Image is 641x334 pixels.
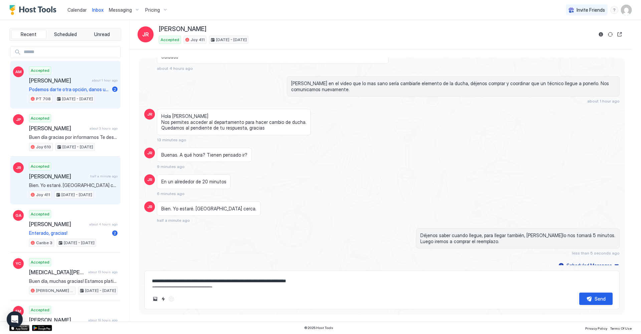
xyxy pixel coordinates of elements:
[147,177,152,183] span: JR
[32,325,52,331] a: Google Play Store
[31,307,49,313] span: Accepted
[94,31,110,37] span: Unread
[31,115,49,121] span: Accepted
[616,30,624,38] button: Open reservation
[54,31,77,37] span: Scheduled
[304,326,333,330] span: © 2025 Host Tools
[21,31,36,37] span: Recent
[31,211,49,217] span: Accepted
[11,30,46,39] button: Recent
[161,179,226,185] span: En un alrededor de 20 minutos
[62,144,93,150] span: [DATE] - [DATE]
[61,192,92,198] span: [DATE] - [DATE]
[88,270,118,274] span: about 13 hours ago
[36,288,74,294] span: [PERSON_NAME] 2Hab Hosp Zacamil
[9,28,121,41] div: tab-group
[89,126,118,131] span: about 3 hours ago
[595,295,606,302] div: Send
[89,222,118,226] span: about 4 hours ago
[216,37,247,43] span: [DATE] - [DATE]
[7,311,23,327] div: Open Intercom Messenger
[161,37,179,43] span: Accepted
[597,30,605,38] button: Reservation information
[610,6,618,14] div: menu
[90,174,118,178] span: half a minute ago
[621,5,632,15] div: User profile
[31,67,49,73] span: Accepted
[48,30,83,39] button: Scheduled
[9,325,29,331] a: App Store
[15,212,21,218] span: GA
[15,69,22,75] span: AM
[151,295,159,303] button: Upload image
[29,269,85,276] span: [MEDICAL_DATA][PERSON_NAME]
[157,164,185,169] span: 9 minutes ago
[610,324,632,331] a: Terms Of Use
[62,96,93,102] span: [DATE] - [DATE]
[29,77,89,84] span: [PERSON_NAME]
[67,7,87,13] span: Calendar
[579,293,613,305] button: Send
[67,6,87,13] a: Calendar
[31,259,49,265] span: Accepted
[29,134,118,140] span: Buen día gracias por informarnos Te deseamos un buen viaje de retorno
[84,30,120,39] button: Unread
[157,218,190,223] span: half a minute ago
[585,324,607,331] a: Privacy Policy
[606,30,614,38] button: Sync reservation
[29,317,85,323] span: [PERSON_NAME]
[36,96,51,102] span: PT 708
[92,6,103,13] a: Inbox
[29,87,110,93] span: Podemos darte otra opción, danos un momento para compartirtela
[9,5,59,15] a: Host Tools Logo
[29,125,87,132] span: [PERSON_NAME]
[29,278,118,284] span: Buen día, muchas gracias! Estamos platicando
[31,163,49,169] span: Accepted
[145,7,160,13] span: Pricing
[585,326,607,330] span: Privacy Policy
[147,204,152,210] span: JR
[29,221,86,227] span: [PERSON_NAME]
[29,182,118,188] span: Bien. Yo estaré. [GEOGRAPHIC_DATA] cerca.
[159,25,206,33] span: [PERSON_NAME]
[85,288,116,294] span: [DATE] - [DATE]
[191,37,205,43] span: Joy 411
[21,46,120,58] input: Input Field
[88,318,118,322] span: about 19 hours ago
[92,78,118,82] span: about 1 hour ago
[142,30,149,38] span: JR
[157,66,193,71] span: about 4 hours ago
[147,111,152,117] span: JR
[114,230,116,235] span: 2
[16,261,21,267] span: YC
[161,113,306,131] span: Hola [PERSON_NAME] Nos permites acceder al departamento para hacer cambio de ducha. Quedamos al p...
[161,152,247,158] span: Buenas. A qué hora? Tienen pensado ir?
[109,7,132,13] span: Messaging
[147,150,152,156] span: JR
[157,191,185,196] span: 6 minutes ago
[610,326,632,330] span: Terms Of Use
[291,80,615,92] span: [PERSON_NAME] en el video que lo mas sano sería cambiarle elemento de la ducha, déjenos comprar y...
[161,206,256,212] span: Bien. Yo estaré. [GEOGRAPHIC_DATA] cerca.
[16,117,21,123] span: JP
[572,251,620,256] span: less than 5 seconds ago
[157,137,186,142] span: 13 minutes ago
[587,99,620,104] span: about 1 hour ago
[114,87,116,92] span: 2
[558,261,620,270] button: Scheduled Messages
[577,7,605,13] span: Invite Friends
[29,173,87,180] span: [PERSON_NAME]
[36,240,52,246] span: Caribe 3
[36,144,51,150] span: Joy 610
[159,295,167,303] button: Quick reply
[29,230,110,236] span: Enterado, gracias!
[567,262,612,269] div: Scheduled Messages
[16,165,21,171] span: JR
[36,192,50,198] span: Joy 411
[92,7,103,13] span: Inbox
[15,308,21,314] span: FM
[64,240,94,246] span: [DATE] - [DATE]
